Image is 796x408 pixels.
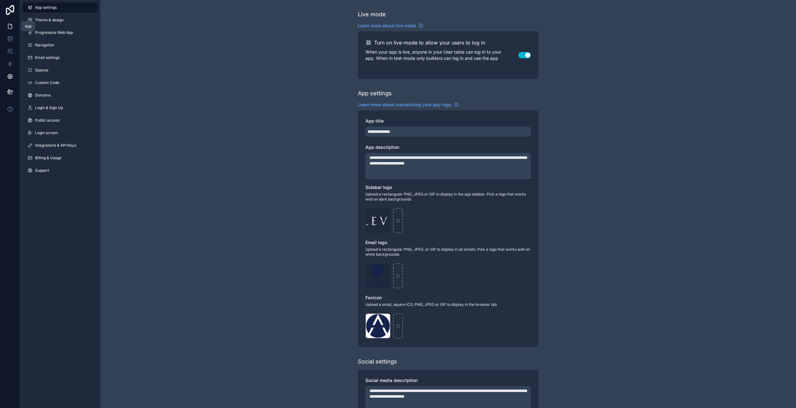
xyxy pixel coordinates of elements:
span: Spaces [35,68,48,73]
a: Email settings [23,53,98,63]
a: Login screen [23,128,98,138]
span: Upload a small, square ICO, PNG, JPEG or GIF to display in the browser tab [365,302,531,307]
span: Email logo [365,240,387,245]
span: App description [365,144,399,150]
span: Social media description [365,378,417,383]
span: Domains [35,93,51,98]
a: App settings [23,3,98,13]
span: Favicon [365,295,382,300]
span: App settings [35,5,57,10]
a: Integrations & API Keys [23,140,98,150]
span: Learn more about customizing your app logo [358,102,451,108]
span: Upload a rectangular PNG, JPEG, or GIF to display in all emails. Pick a logo that works well on w... [365,247,531,257]
span: Theme & design [35,18,64,23]
p: When your app is live, anyone in your User table can log in to your app. When in test-mode only b... [365,49,518,61]
span: Public access [35,118,60,123]
span: Learn more about live mode [358,23,416,29]
span: Navigation [35,43,54,48]
div: App settings [358,89,392,98]
a: Login & Sign Up [23,103,98,113]
span: Upload a rectangular PNG, JPEG or GIF to display in the app sidebar. Pick a logo that works well ... [365,192,531,202]
a: Domains [23,90,98,100]
a: Learn more about customizing your app logo [358,102,459,108]
span: Sidebar logo [365,185,392,190]
span: Progressive Web App [35,30,73,35]
span: App title [365,118,384,123]
a: Navigation [23,40,98,50]
a: Learn more about live mode [358,23,423,29]
a: Support [23,165,98,175]
span: Login screen [35,130,58,135]
span: Custom Code [35,80,59,85]
span: Billing & Usage [35,155,61,160]
span: Email settings [35,55,60,60]
a: Spaces [23,65,98,75]
h2: Turn on live-mode to allow your users to log in [374,39,485,46]
span: Login & Sign Up [35,105,63,110]
div: Live mode [358,10,386,19]
a: Public access [23,115,98,125]
a: Billing & Usage [23,153,98,163]
span: Integrations & API Keys [35,143,76,148]
div: Social settings [358,357,397,366]
span: Support [35,168,49,173]
a: Custom Code [23,78,98,88]
a: Progressive Web App [23,28,98,38]
a: Theme & design [23,15,98,25]
div: App [25,24,32,29]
